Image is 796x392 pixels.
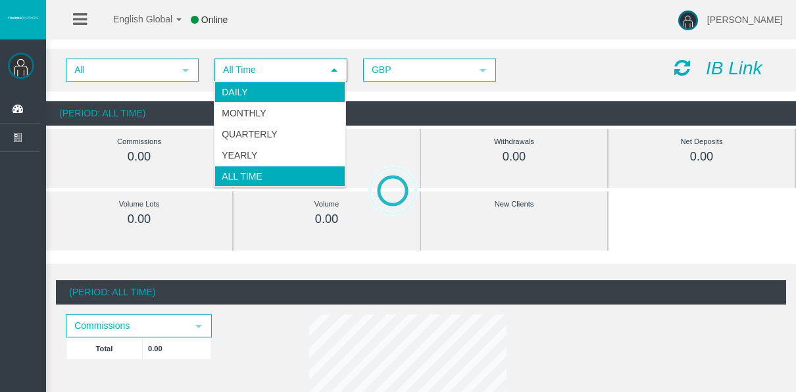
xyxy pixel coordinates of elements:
[263,197,390,212] div: Volume
[216,60,322,80] span: All Time
[67,316,187,336] span: Commissions
[193,321,204,331] span: select
[214,124,345,145] li: Quarterly
[201,14,228,25] span: Online
[214,82,345,103] li: Daily
[76,149,203,164] div: 0.00
[329,65,339,76] span: select
[706,58,762,78] i: IB Link
[478,65,488,76] span: select
[7,15,39,20] img: logo.svg
[707,14,783,25] span: [PERSON_NAME]
[143,337,211,359] td: 0.00
[638,134,765,149] div: Net Deposits
[56,280,786,305] div: (Period: All Time)
[214,145,345,166] li: Yearly
[638,149,765,164] div: 0.00
[96,14,172,24] span: English Global
[180,65,191,76] span: select
[66,337,143,359] td: Total
[451,149,578,164] div: 0.00
[674,59,690,77] i: Reload Dashboard
[214,166,345,187] li: All Time
[678,11,698,30] img: user-image
[67,60,174,80] span: All
[214,103,345,124] li: Monthly
[451,134,578,149] div: Withdrawals
[76,212,203,227] div: 0.00
[46,101,796,126] div: (Period: All Time)
[364,60,471,80] span: GBP
[76,197,203,212] div: Volume Lots
[76,134,203,149] div: Commissions
[263,212,390,227] div: 0.00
